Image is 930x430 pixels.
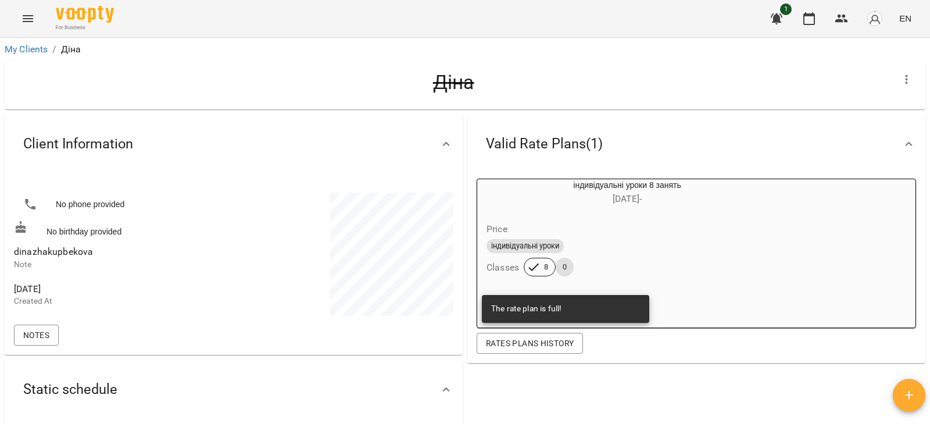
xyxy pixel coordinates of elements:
button: Notes [14,325,59,346]
h4: Діна [14,70,893,94]
span: 8 [537,262,555,272]
div: Static schedule [5,360,463,420]
div: Client Information [5,114,463,174]
span: [DATE] - [613,193,642,204]
h6: Price [487,221,507,237]
span: Valid Rate Plans ( 1 ) [486,135,603,153]
span: 1 [780,3,792,15]
span: EN [899,12,911,24]
p: Note [14,259,231,271]
span: dinazhakupbekova [14,246,93,257]
div: індивідуальні уроки 8 занять [477,179,777,207]
span: Notes [23,328,49,342]
span: Client Information [23,135,133,153]
span: For Business [56,24,114,31]
img: Voopty Logo [56,6,114,23]
button: Rates Plans History [477,333,583,354]
span: [DATE] [14,282,231,296]
span: 0 [556,262,574,272]
nav: breadcrumb [5,42,925,56]
h6: Classes [487,260,519,276]
div: The rate plan is full! [491,298,561,319]
img: avatar_s.png [867,10,883,27]
div: Valid Rate Plans(1) [467,114,925,174]
span: Static schedule [23,381,117,399]
button: Menu [14,5,42,33]
p: Created At [14,296,231,307]
a: My Clients [5,44,48,55]
span: індивідуальні уроки [487,241,564,251]
p: Діна [61,42,81,56]
li: / [52,42,56,56]
span: Rates Plans History [486,336,574,350]
li: No phone provided [14,193,231,216]
button: EN [895,8,916,29]
button: індивідуальні уроки 8 занять[DATE]- Priceіндивідуальні урокиClasses80 [477,179,777,290]
div: No birthday provided [12,218,234,240]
